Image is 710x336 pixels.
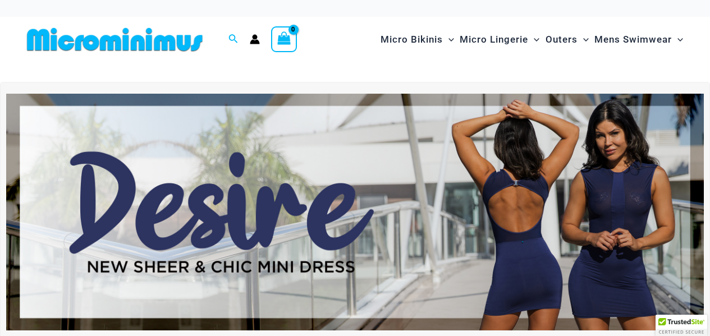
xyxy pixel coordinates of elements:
a: Micro BikinisMenu ToggleMenu Toggle [378,22,457,57]
span: Micro Lingerie [460,25,528,54]
a: Micro LingerieMenu ToggleMenu Toggle [457,22,542,57]
span: Mens Swimwear [594,25,672,54]
a: View Shopping Cart, empty [271,26,297,52]
span: Menu Toggle [672,25,683,54]
nav: Site Navigation [376,21,688,58]
span: Menu Toggle [443,25,454,54]
a: Mens SwimwearMenu ToggleMenu Toggle [592,22,686,57]
a: Account icon link [250,34,260,44]
span: Micro Bikinis [381,25,443,54]
img: Desire me Navy Dress [6,94,704,330]
img: MM SHOP LOGO FLAT [22,27,207,52]
a: Search icon link [228,33,239,47]
a: OutersMenu ToggleMenu Toggle [543,22,592,57]
div: TrustedSite Certified [656,315,707,336]
span: Menu Toggle [578,25,589,54]
span: Outers [546,25,578,54]
span: Menu Toggle [528,25,539,54]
